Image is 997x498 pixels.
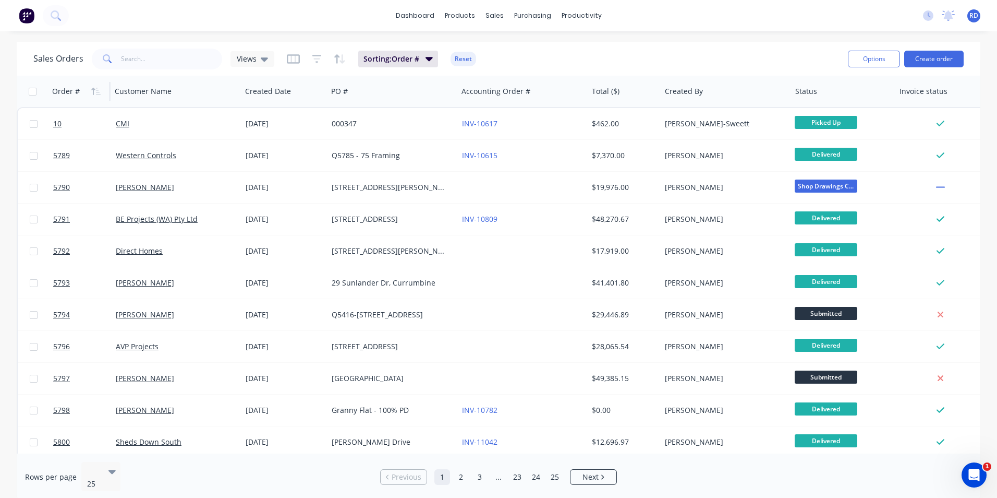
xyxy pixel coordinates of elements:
[53,118,62,129] span: 10
[53,204,116,235] a: 5791
[19,8,34,23] img: Factory
[592,437,653,447] div: $12,696.97
[237,53,257,64] span: Views
[592,278,653,288] div: $41,401.80
[332,310,447,320] div: Q5416-[STREET_ADDRESS]
[453,469,469,485] a: Page 2
[53,235,116,267] a: 5792
[246,246,323,256] div: [DATE]
[665,278,781,288] div: [PERSON_NAME]
[53,341,70,352] span: 5796
[899,86,947,97] div: Invoice status
[665,182,781,193] div: [PERSON_NAME]
[121,49,223,69] input: Search...
[904,51,964,67] button: Create order
[592,214,653,224] div: $48,270.67
[795,211,857,224] span: Delivered
[983,463,991,471] span: 1
[969,11,978,20] span: RD
[53,363,116,394] a: 5797
[962,463,987,488] iframe: Intercom live chat
[53,182,70,193] span: 5790
[480,8,509,23] div: sales
[363,54,419,64] span: Sorting: Order #
[332,405,447,416] div: Granny Flat - 100% PD
[25,472,77,482] span: Rows per page
[592,341,653,352] div: $28,065.54
[795,275,857,288] span: Delivered
[665,373,781,384] div: [PERSON_NAME]
[332,437,447,447] div: [PERSON_NAME] Drive
[665,437,781,447] div: [PERSON_NAME]
[547,469,563,485] a: Page 25
[53,172,116,203] a: 5790
[509,8,556,23] div: purchasing
[592,150,653,161] div: $7,370.00
[665,246,781,256] div: [PERSON_NAME]
[795,148,857,161] span: Delivered
[391,8,440,23] a: dashboard
[434,469,450,485] a: Page 1 is your current page
[332,118,447,129] div: 000347
[116,150,176,160] a: Western Controls
[53,405,70,416] span: 5798
[795,402,857,416] span: Delivered
[582,472,599,482] span: Next
[53,373,70,384] span: 5797
[592,182,653,193] div: $19,976.00
[53,278,70,288] span: 5793
[246,341,323,352] div: [DATE]
[116,341,159,351] a: AVP Projects
[451,52,476,66] button: Reset
[116,373,174,383] a: [PERSON_NAME]
[592,373,653,384] div: $49,385.15
[795,371,857,384] span: Submitted
[332,373,447,384] div: [GEOGRAPHIC_DATA]
[592,118,653,129] div: $462.00
[116,405,174,415] a: [PERSON_NAME]
[665,310,781,320] div: [PERSON_NAME]
[472,469,488,485] a: Page 3
[53,246,70,256] span: 5792
[246,310,323,320] div: [DATE]
[116,182,174,192] a: [PERSON_NAME]
[246,278,323,288] div: [DATE]
[116,118,129,128] a: CMI
[53,426,116,458] a: 5800
[246,118,323,129] div: [DATE]
[462,150,497,160] a: INV-10615
[53,267,116,299] a: 5793
[246,405,323,416] div: [DATE]
[665,150,781,161] div: [PERSON_NAME]
[376,469,621,485] ul: Pagination
[462,214,497,224] a: INV-10809
[665,86,703,97] div: Created By
[795,434,857,447] span: Delivered
[116,246,163,256] a: Direct Homes
[332,150,447,161] div: Q5785 - 75 Framing
[491,469,506,485] a: Jump forward
[358,51,438,67] button: Sorting:Order #
[556,8,607,23] div: productivity
[381,472,427,482] a: Previous page
[570,472,616,482] a: Next page
[462,118,497,128] a: INV-10617
[53,299,116,330] a: 5794
[53,310,70,320] span: 5794
[116,437,181,447] a: Sheds Down South
[665,341,781,352] div: [PERSON_NAME]
[53,437,70,447] span: 5800
[528,469,544,485] a: Page 24
[848,51,900,67] button: Options
[246,373,323,384] div: [DATE]
[332,214,447,224] div: [STREET_ADDRESS]
[332,246,447,256] div: [STREET_ADDRESS][PERSON_NAME]
[462,437,497,447] a: INV-11042
[246,437,323,447] div: [DATE]
[53,395,116,426] a: 5798
[592,246,653,256] div: $17,919.00
[392,472,421,482] span: Previous
[87,479,100,489] div: 25
[332,341,447,352] div: [STREET_ADDRESS]
[116,278,174,288] a: [PERSON_NAME]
